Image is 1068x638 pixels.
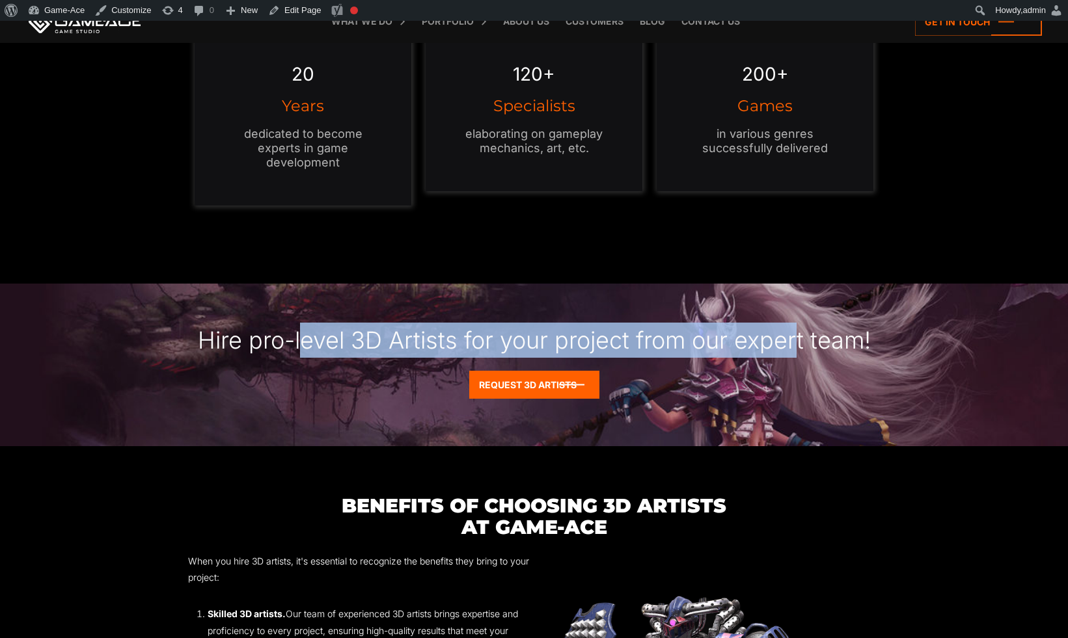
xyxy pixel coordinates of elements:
h3: Years [221,98,385,114]
a: Get in touch [915,8,1042,36]
p: dedicated to become experts in game development [221,127,385,170]
a: Request 3D Artists [469,371,599,399]
p: elaborating on gameplay mechanics, art, etc. [452,127,616,155]
em: 200+ [742,63,789,85]
span: admin [1023,5,1046,15]
p: in various genres successfully delivered [683,127,847,155]
h3: Benefits Of Choosing 3D Artists at Game-Ace [188,495,881,538]
h3: Games [683,98,847,114]
em: 20 [292,63,314,85]
strong: Skilled 3D artists. [208,608,286,619]
em: 120+ [513,63,555,85]
p: When you hire 3D artists, it's essential to recognize the benefits they bring to your project: [188,553,534,586]
h3: Specialists [452,98,616,114]
div: Focus keyphrase not set [350,7,358,14]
